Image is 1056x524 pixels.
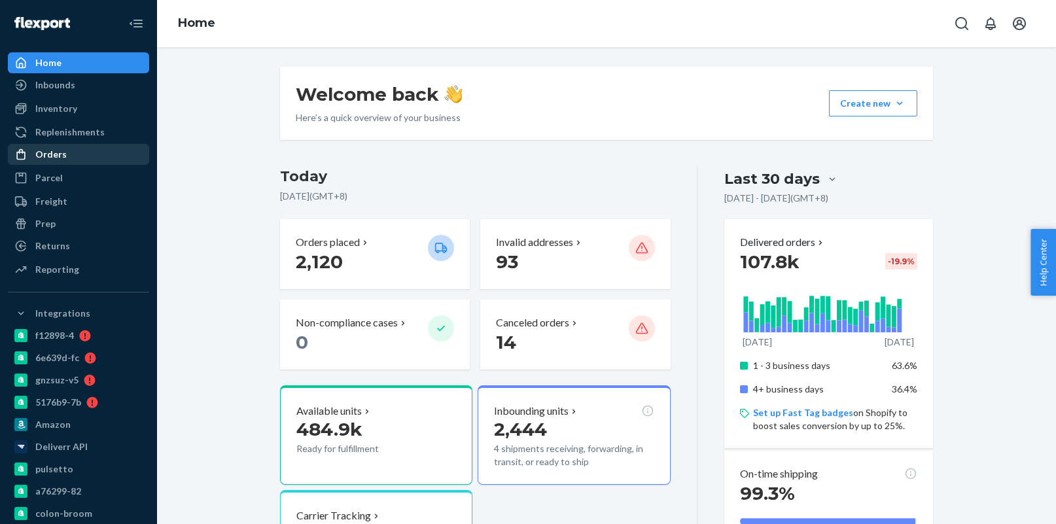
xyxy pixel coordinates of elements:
[496,331,516,353] span: 14
[8,75,149,96] a: Inbounds
[35,351,79,364] div: 6e639d-fc
[296,235,360,250] p: Orders placed
[35,440,88,453] div: Deliverr API
[753,406,917,432] p: on Shopify to boost sales conversion by up to 25%.
[280,385,472,485] button: Available units484.9kReady for fulfillment
[8,122,149,143] a: Replenishments
[35,263,79,276] div: Reporting
[740,466,818,481] p: On-time shipping
[35,374,79,387] div: gnzsuz-v5
[35,418,71,431] div: Amazon
[8,481,149,502] a: a76299-82
[35,171,63,184] div: Parcel
[478,385,670,485] button: Inbounding units2,4444 shipments receiving, forwarding, in transit, or ready to ship
[892,383,917,394] span: 36.4%
[740,482,795,504] span: 99.3%
[296,442,417,455] p: Ready for fulfillment
[892,360,917,371] span: 63.6%
[296,315,398,330] p: Non-compliance cases
[8,98,149,119] a: Inventory
[8,392,149,413] a: 5176b9-7b
[753,383,882,396] p: 4+ business days
[280,300,470,370] button: Non-compliance cases 0
[296,82,463,106] h1: Welcome back
[35,126,105,139] div: Replenishments
[977,10,1004,37] button: Open notifications
[8,213,149,234] a: Prep
[724,169,820,189] div: Last 30 days
[8,325,149,346] a: f12898-4
[724,192,828,205] p: [DATE] - [DATE] ( GMT+8 )
[8,303,149,324] button: Integrations
[280,166,671,187] h3: Today
[14,17,70,30] img: Flexport logo
[740,235,826,250] button: Delivered orders
[35,56,62,69] div: Home
[753,407,853,418] a: Set up Fast Tag badges
[296,251,343,273] span: 2,120
[8,144,149,165] a: Orders
[8,414,149,435] a: Amazon
[1006,10,1032,37] button: Open account menu
[829,90,917,116] button: Create new
[8,459,149,480] a: pulsetto
[35,102,77,115] div: Inventory
[280,219,470,289] button: Orders placed 2,120
[178,16,215,30] a: Home
[35,507,92,520] div: colon-broom
[480,300,670,370] button: Canceled orders 14
[949,10,975,37] button: Open Search Box
[296,331,308,353] span: 0
[496,315,569,330] p: Canceled orders
[35,148,67,161] div: Orders
[753,359,882,372] p: 1 - 3 business days
[35,217,56,230] div: Prep
[494,442,654,468] p: 4 shipments receiving, forwarding, in transit, or ready to ship
[296,404,362,419] p: Available units
[1030,229,1056,296] button: Help Center
[296,111,463,124] p: Here’s a quick overview of your business
[743,336,772,349] p: [DATE]
[35,396,81,409] div: 5176b9-7b
[8,370,149,391] a: gnzsuz-v5
[496,251,518,273] span: 93
[35,485,81,498] div: a76299-82
[35,79,75,92] div: Inbounds
[35,195,67,208] div: Freight
[296,418,362,440] span: 484.9k
[167,5,226,43] ol: breadcrumbs
[8,236,149,256] a: Returns
[494,404,569,419] p: Inbounding units
[8,191,149,212] a: Freight
[8,52,149,73] a: Home
[494,418,547,440] span: 2,444
[8,503,149,524] a: colon-broom
[740,251,800,273] span: 107.8k
[444,85,463,103] img: hand-wave emoji
[496,235,573,250] p: Invalid addresses
[35,239,70,253] div: Returns
[885,336,914,349] p: [DATE]
[480,219,670,289] button: Invalid addresses 93
[8,436,149,457] a: Deliverr API
[35,307,90,320] div: Integrations
[885,253,917,270] div: -19.9 %
[8,259,149,280] a: Reporting
[296,508,371,523] p: Carrier Tracking
[35,329,74,342] div: f12898-4
[123,10,149,37] button: Close Navigation
[8,167,149,188] a: Parcel
[35,463,73,476] div: pulsetto
[280,190,671,203] p: [DATE] ( GMT+8 )
[8,347,149,368] a: 6e639d-fc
